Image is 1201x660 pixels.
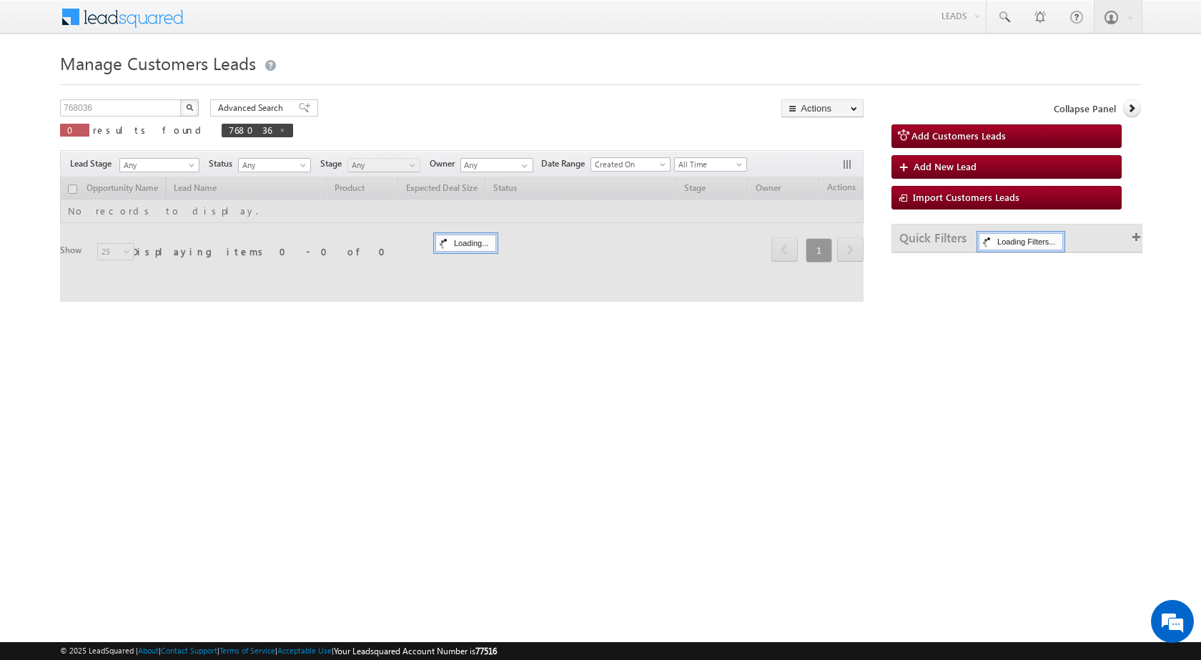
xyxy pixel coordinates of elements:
span: Add New Lead [914,160,977,172]
span: Collapse Panel [1054,102,1116,115]
a: Created On [590,157,671,172]
span: Any [348,159,416,172]
a: Any [119,158,199,172]
span: Owner [430,157,460,170]
a: Any [238,158,311,172]
a: Any [347,158,420,172]
img: Search [186,104,193,111]
span: Status [209,157,238,170]
button: Actions [781,99,864,117]
span: Advanced Search [218,102,287,114]
span: Date Range [541,157,590,170]
span: 77516 [475,646,497,656]
div: Loading... [435,235,496,252]
span: Any [120,159,194,172]
span: Lead Stage [70,157,117,170]
a: Terms of Service [219,646,275,655]
a: Acceptable Use [277,646,332,655]
input: Type to Search [460,158,533,172]
a: About [138,646,159,655]
span: Import Customers Leads [913,191,1019,203]
span: 768036 [229,124,272,136]
span: Manage Customers Leads [60,51,256,74]
span: Add Customers Leads [911,129,1006,142]
span: © 2025 LeadSquared | | | | | [60,644,497,658]
a: Contact Support [161,646,217,655]
div: Loading Filters... [979,233,1063,250]
span: Stage [320,157,347,170]
span: results found [93,124,207,136]
a: All Time [674,157,747,172]
span: All Time [675,158,743,171]
span: 0 [67,124,82,136]
span: Any [239,159,307,172]
span: Your Leadsquared Account Number is [334,646,497,656]
span: Created On [591,158,666,171]
a: Show All Items [514,159,532,173]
